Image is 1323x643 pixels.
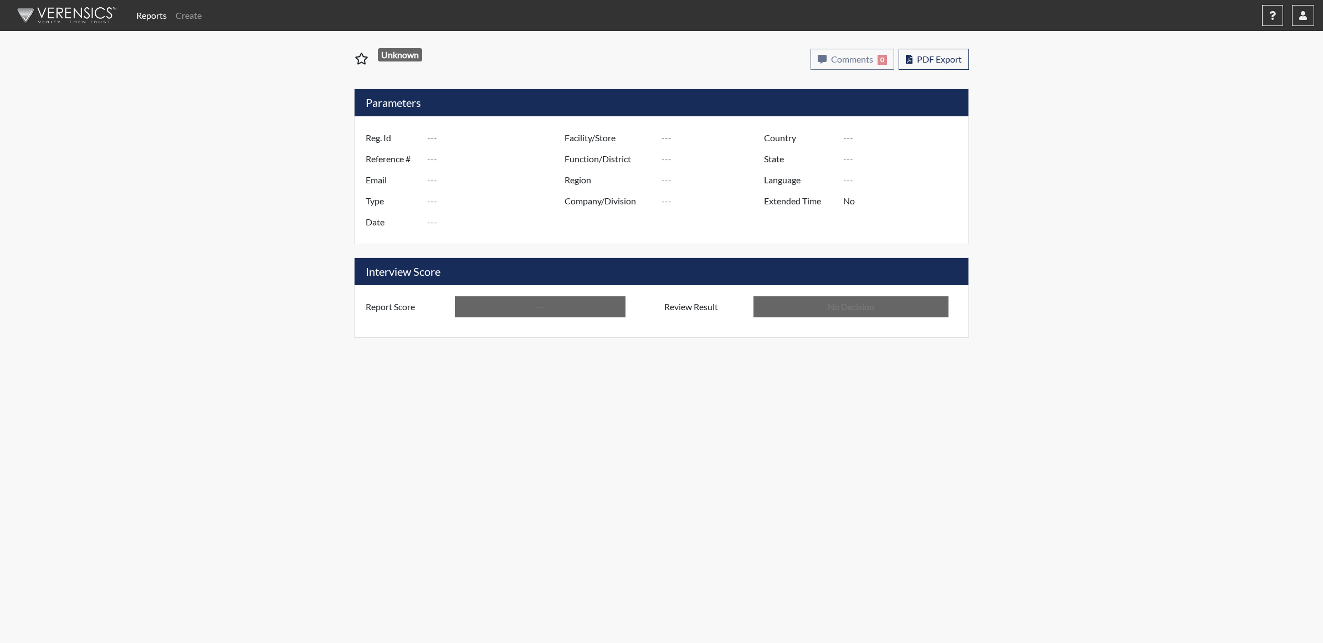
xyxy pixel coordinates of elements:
[899,49,969,70] button: PDF Export
[357,212,427,233] label: Date
[661,191,767,212] input: ---
[455,296,625,317] input: ---
[756,127,843,148] label: Country
[378,48,423,61] span: Unknown
[661,148,767,169] input: ---
[357,296,455,317] label: Report Score
[357,169,427,191] label: Email
[427,148,567,169] input: ---
[427,191,567,212] input: ---
[427,212,567,233] input: ---
[917,54,962,64] span: PDF Export
[556,191,661,212] label: Company/Division
[843,127,966,148] input: ---
[843,191,966,212] input: ---
[355,89,968,116] h5: Parameters
[556,148,661,169] label: Function/District
[357,127,427,148] label: Reg. Id
[811,49,894,70] button: Comments0
[878,55,887,65] span: 0
[656,296,753,317] label: Review Result
[661,169,767,191] input: ---
[556,169,661,191] label: Region
[132,4,171,27] a: Reports
[831,54,873,64] span: Comments
[357,191,427,212] label: Type
[661,127,767,148] input: ---
[756,148,843,169] label: State
[427,127,567,148] input: ---
[843,169,966,191] input: ---
[556,127,661,148] label: Facility/Store
[756,191,843,212] label: Extended Time
[753,296,948,317] input: No Decision
[171,4,206,27] a: Create
[843,148,966,169] input: ---
[355,258,968,285] h5: Interview Score
[427,169,567,191] input: ---
[357,148,427,169] label: Reference #
[756,169,843,191] label: Language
